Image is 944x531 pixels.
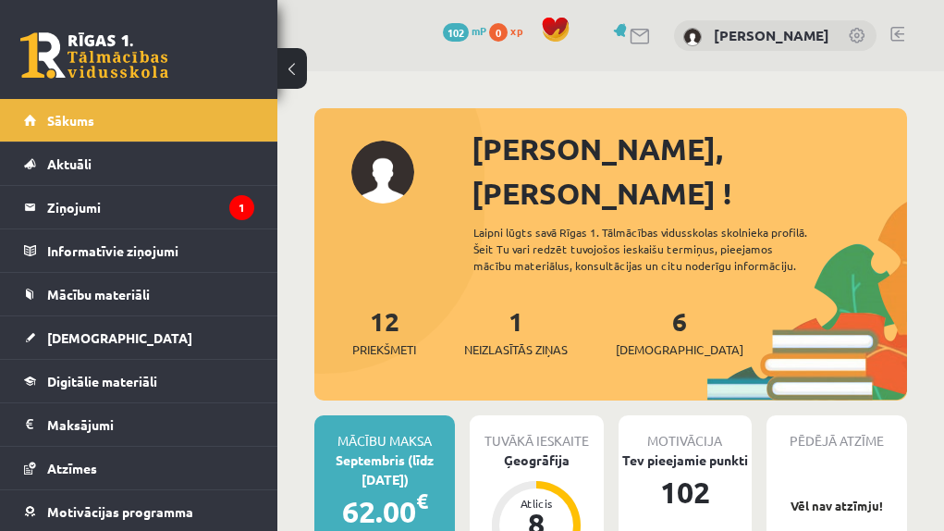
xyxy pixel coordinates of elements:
span: [DEMOGRAPHIC_DATA] [47,329,192,346]
img: Adrians Minovs [683,28,702,46]
a: 6[DEMOGRAPHIC_DATA] [616,304,743,359]
span: Mācību materiāli [47,286,150,303]
span: Priekšmeti [352,340,416,359]
a: 0 xp [489,23,532,38]
a: 12Priekšmeti [352,304,416,359]
div: Tuvākā ieskaite [470,415,603,451]
span: [DEMOGRAPHIC_DATA] [616,340,743,359]
a: Rīgas 1. Tālmācības vidusskola [20,32,168,79]
a: Aktuāli [24,142,254,185]
a: Digitālie materiāli [24,360,254,402]
span: Aktuāli [47,155,92,172]
div: Ģeogrāfija [470,451,603,470]
a: Maksājumi [24,403,254,446]
legend: Maksājumi [47,403,254,446]
legend: Ziņojumi [47,186,254,228]
div: Pēdējā atzīme [766,415,907,451]
a: Sākums [24,99,254,142]
span: Sākums [47,112,94,129]
div: Mācību maksa [314,415,455,451]
span: 0 [489,23,508,42]
p: Vēl nav atzīmju! [776,497,898,515]
a: [PERSON_NAME] [714,26,829,44]
div: Tev pieejamie punkti [619,451,752,470]
div: [PERSON_NAME], [PERSON_NAME] ! [472,127,907,216]
a: Ziņojumi1 [24,186,254,228]
a: [DEMOGRAPHIC_DATA] [24,316,254,359]
div: Atlicis [509,498,564,509]
span: Neizlasītās ziņas [464,340,568,359]
a: Atzīmes [24,447,254,489]
div: 102 [619,470,752,514]
legend: Informatīvie ziņojumi [47,229,254,272]
span: xp [510,23,522,38]
a: 102 mP [443,23,486,38]
span: Atzīmes [47,460,97,476]
span: Digitālie materiāli [47,373,157,389]
a: Mācību materiāli [24,273,254,315]
a: 1Neizlasītās ziņas [464,304,568,359]
i: 1 [229,195,254,220]
div: Septembris (līdz [DATE]) [314,451,455,489]
span: Motivācijas programma [47,503,193,520]
div: Laipni lūgts savā Rīgas 1. Tālmācības vidusskolas skolnieka profilā. Šeit Tu vari redzēt tuvojošo... [473,224,829,274]
a: Informatīvie ziņojumi [24,229,254,272]
div: Motivācija [619,415,752,451]
span: mP [472,23,486,38]
span: 102 [443,23,469,42]
span: € [416,488,428,514]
